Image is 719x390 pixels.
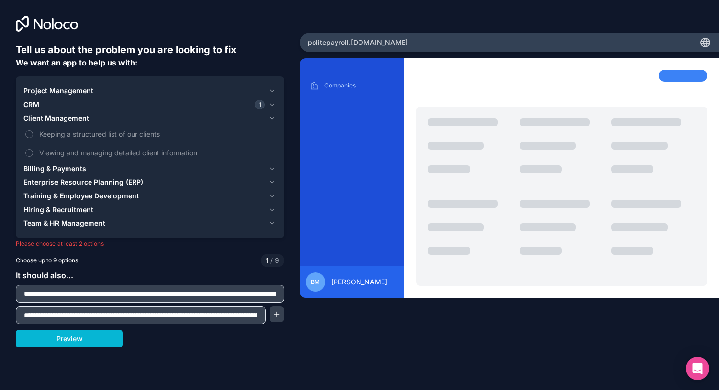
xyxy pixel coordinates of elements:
button: CRM1 [23,98,276,111]
button: Training & Employee Development [23,189,276,203]
span: Enterprise Resource Planning (ERP) [23,177,143,187]
span: It should also... [16,270,73,280]
span: Billing & Payments [23,164,86,173]
button: Enterprise Resource Planning (ERP) [23,175,276,189]
div: scrollable content [308,78,397,259]
button: Keeping a structured list of our clients [25,130,33,138]
button: Team & HR Management [23,217,276,230]
button: Viewing and managing detailed client information [25,149,33,157]
span: 1 [255,100,265,109]
span: politepayroll .[DOMAIN_NAME] [308,38,408,47]
span: Client Management [23,113,89,123]
button: Billing & Payments [23,162,276,175]
span: We want an app to help us with: [16,58,137,67]
span: Project Management [23,86,93,96]
span: Bm [311,278,320,286]
button: Project Management [23,84,276,98]
span: / [270,256,273,264]
button: Client Management [23,111,276,125]
span: CRM [23,100,39,109]
div: Client Management [23,125,276,162]
div: Open Intercom Messenger [686,357,709,380]
h6: Tell us about the problem you are looking to fix [16,43,284,57]
span: Hiring & Recruitment [23,205,93,215]
span: Team & HR Management [23,218,105,228]
p: Companies [324,82,395,89]
p: Please choose at least 2 options [16,240,284,248]
button: Hiring & Recruitment [23,203,276,217]
span: 1 [266,256,269,265]
span: Keeping a structured list of our clients [39,129,274,139]
span: Choose up to 9 options [16,256,78,265]
span: [PERSON_NAME] [331,277,387,287]
span: 9 [269,256,279,265]
span: Training & Employee Development [23,191,139,201]
span: Viewing and managing detailed client information [39,148,274,158]
button: Preview [16,330,123,347]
